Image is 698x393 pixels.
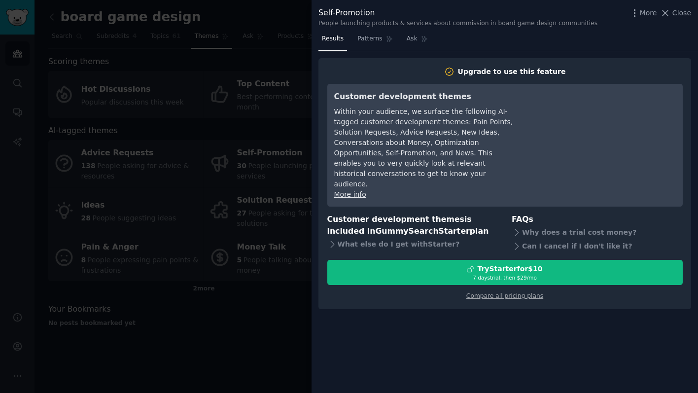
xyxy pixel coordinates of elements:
[334,190,366,198] a: More info
[327,214,498,238] h3: Customer development themes is included in plan
[327,238,498,251] div: What else do I get with Starter ?
[334,107,514,189] div: Within your audience, we surface the following AI-tagged customer development themes: Pain Points...
[334,91,514,103] h3: Customer development themes
[528,91,676,165] iframe: YouTube video player
[407,35,418,43] span: Ask
[318,7,597,19] div: Self-Promotion
[672,8,691,18] span: Close
[466,292,543,299] a: Compare all pricing plans
[512,239,683,253] div: Can I cancel if I don't like it?
[328,274,682,281] div: 7 days trial, then $ 29 /mo
[403,31,431,51] a: Ask
[512,214,683,226] h3: FAQs
[318,31,347,51] a: Results
[660,8,691,18] button: Close
[458,67,566,77] div: Upgrade to use this feature
[512,225,683,239] div: Why does a trial cost money?
[354,31,396,51] a: Patterns
[477,264,542,274] div: Try Starter for $10
[322,35,344,43] span: Results
[375,226,469,236] span: GummySearch Starter
[357,35,382,43] span: Patterns
[629,8,657,18] button: More
[318,19,597,28] div: People launching products & services about commission in board game design communities
[640,8,657,18] span: More
[327,260,683,285] button: TryStarterfor$107 daystrial, then $29/mo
